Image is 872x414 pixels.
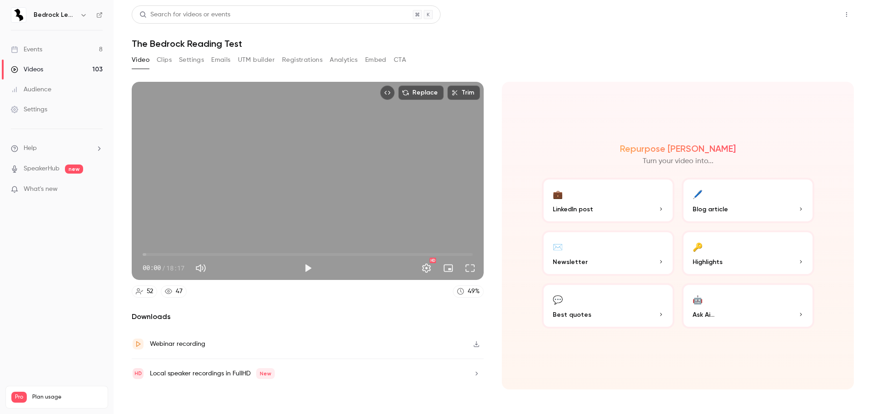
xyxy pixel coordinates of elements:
[682,230,814,276] button: 🔑Highlights
[693,310,714,319] span: Ask Ai...
[693,292,703,306] div: 🤖
[24,164,59,174] a: SpeakerHub
[11,8,26,22] img: Bedrock Learning
[553,292,563,306] div: 💬
[380,85,395,100] button: Embed video
[143,263,161,273] span: 00:00
[439,259,457,277] button: Turn on miniplayer
[132,53,149,67] button: Video
[553,239,563,254] div: ✉️
[176,287,183,296] div: 47
[398,85,444,100] button: Replace
[147,287,153,296] div: 52
[24,185,58,194] span: What's new
[11,144,103,153] li: help-dropdown-opener
[553,310,591,319] span: Best quotes
[11,65,43,74] div: Videos
[179,53,204,67] button: Settings
[24,144,37,153] span: Help
[166,263,184,273] span: 18:17
[11,392,27,403] span: Pro
[796,5,832,24] button: Share
[693,187,703,201] div: 🖊️
[330,53,358,67] button: Analytics
[468,287,480,296] div: 49 %
[553,205,593,214] span: LinkedIn post
[132,311,484,322] h2: Downloads
[394,53,406,67] button: CTA
[256,368,275,379] span: New
[453,285,484,298] a: 49%
[682,283,814,329] button: 🤖Ask Ai...
[839,7,854,22] button: Top Bar Actions
[693,205,728,214] span: Blog article
[11,105,47,114] div: Settings
[150,368,275,379] div: Local speaker recordings in FullHD
[542,283,674,329] button: 💬Best quotes
[65,165,83,174] span: new
[693,239,703,254] div: 🔑
[11,45,42,54] div: Events
[11,85,51,94] div: Audience
[430,258,436,263] div: HD
[620,143,736,154] h2: Repurpose [PERSON_NAME]
[417,259,436,277] button: Settings
[92,185,103,194] iframe: Noticeable Trigger
[161,285,187,298] a: 47
[162,263,165,273] span: /
[553,187,563,201] div: 💼
[365,53,386,67] button: Embed
[542,230,674,276] button: ✉️Newsletter
[299,259,317,277] button: Play
[461,259,479,277] button: Full screen
[238,53,275,67] button: UTM builder
[542,178,674,223] button: 💼LinkedIn post
[34,10,76,20] h6: Bedrock Learning
[693,257,723,267] span: Highlights
[132,285,157,298] a: 52
[682,178,814,223] button: 🖊️Blog article
[139,10,230,20] div: Search for videos or events
[553,257,588,267] span: Newsletter
[192,259,210,277] button: Mute
[157,53,172,67] button: Clips
[32,394,102,401] span: Plan usage
[132,38,854,49] h1: The Bedrock Reading Test
[211,53,230,67] button: Emails
[143,263,184,273] div: 00:00
[447,85,480,100] button: Trim
[282,53,322,67] button: Registrations
[150,339,205,349] div: Webinar recording
[643,156,713,167] p: Turn your video into...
